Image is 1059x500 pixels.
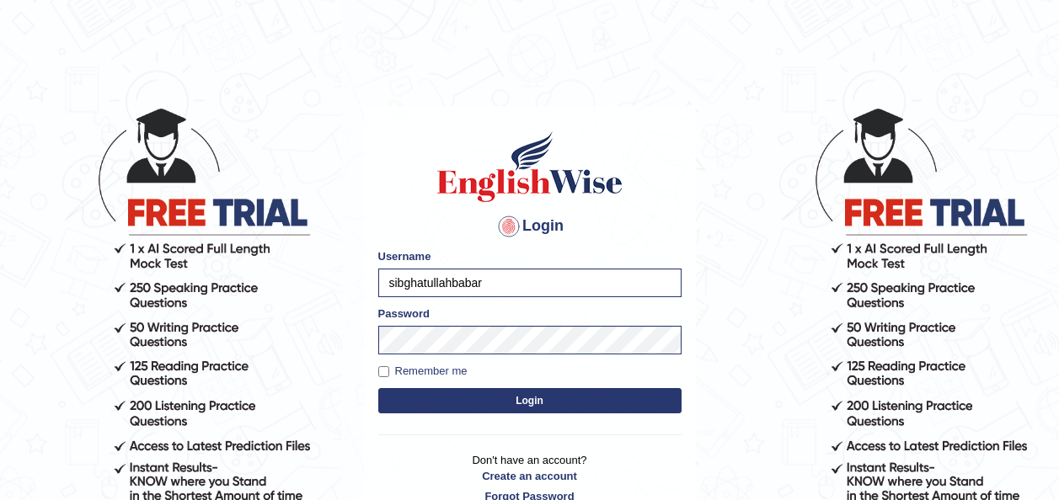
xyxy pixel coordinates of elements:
label: Password [378,306,430,322]
a: Create an account [378,468,682,484]
label: Username [378,248,431,264]
input: Remember me [378,366,389,377]
label: Remember me [378,363,468,380]
img: Logo of English Wise sign in for intelligent practice with AI [434,129,626,205]
button: Login [378,388,682,413]
h4: Login [378,213,682,240]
